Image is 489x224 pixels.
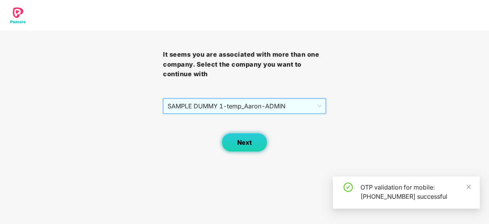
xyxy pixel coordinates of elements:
span: Next [237,139,252,146]
div: OTP validation for mobile: [PHONE_NUMBER] successful [360,183,471,201]
button: Next [222,133,267,152]
span: SAMPLE DUMMY 1 - temp_Aaron - ADMIN [168,99,321,113]
span: close [466,184,471,190]
span: check-circle [344,183,353,192]
h3: It seems you are associated with more than one company. Select the company you want to continue with [163,50,326,79]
